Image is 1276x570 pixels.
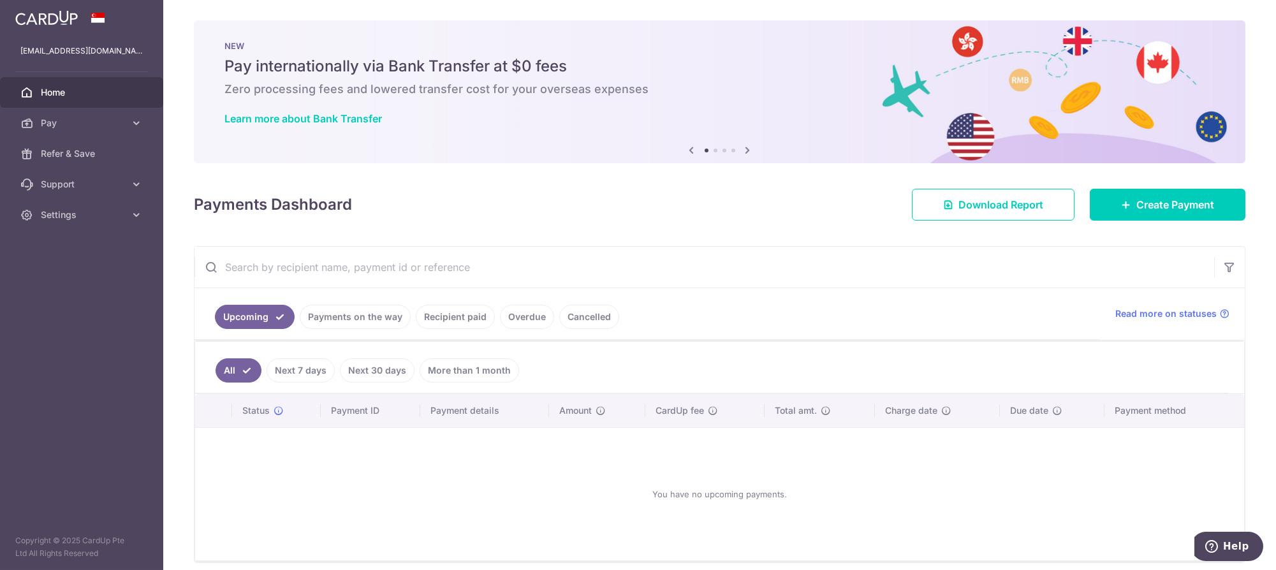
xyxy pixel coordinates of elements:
span: Due date [1010,404,1048,417]
span: Download Report [958,197,1043,212]
th: Payment ID [321,394,420,427]
span: CardUp fee [656,404,704,417]
a: Create Payment [1090,189,1245,221]
th: Payment details [420,394,549,427]
span: Charge date [885,404,937,417]
h5: Pay internationally via Bank Transfer at $0 fees [224,56,1215,77]
span: Refer & Save [41,147,125,160]
a: Read more on statuses [1115,307,1229,320]
div: You have no upcoming payments. [210,438,1229,550]
a: Download Report [912,189,1074,221]
span: Create Payment [1136,197,1214,212]
p: NEW [224,41,1215,51]
a: Payments on the way [300,305,411,329]
a: Recipient paid [416,305,495,329]
img: CardUp [15,10,78,26]
input: Search by recipient name, payment id or reference [194,247,1214,288]
span: Amount [559,404,592,417]
a: Cancelled [559,305,619,329]
th: Payment method [1104,394,1244,427]
a: Next 7 days [267,358,335,383]
h4: Payments Dashboard [194,193,352,216]
span: Read more on statuses [1115,307,1217,320]
span: Pay [41,117,125,129]
img: Bank transfer banner [194,20,1245,163]
h6: Zero processing fees and lowered transfer cost for your overseas expenses [224,82,1215,97]
a: More than 1 month [420,358,519,383]
iframe: Opens a widget where you can find more information [1194,532,1263,564]
a: Overdue [500,305,554,329]
a: Next 30 days [340,358,414,383]
span: Status [242,404,270,417]
p: [EMAIL_ADDRESS][DOMAIN_NAME] [20,45,143,57]
span: Support [41,178,125,191]
span: Settings [41,208,125,221]
a: Learn more about Bank Transfer [224,112,382,125]
a: Upcoming [215,305,295,329]
a: All [216,358,261,383]
span: Total amt. [775,404,817,417]
span: Home [41,86,125,99]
